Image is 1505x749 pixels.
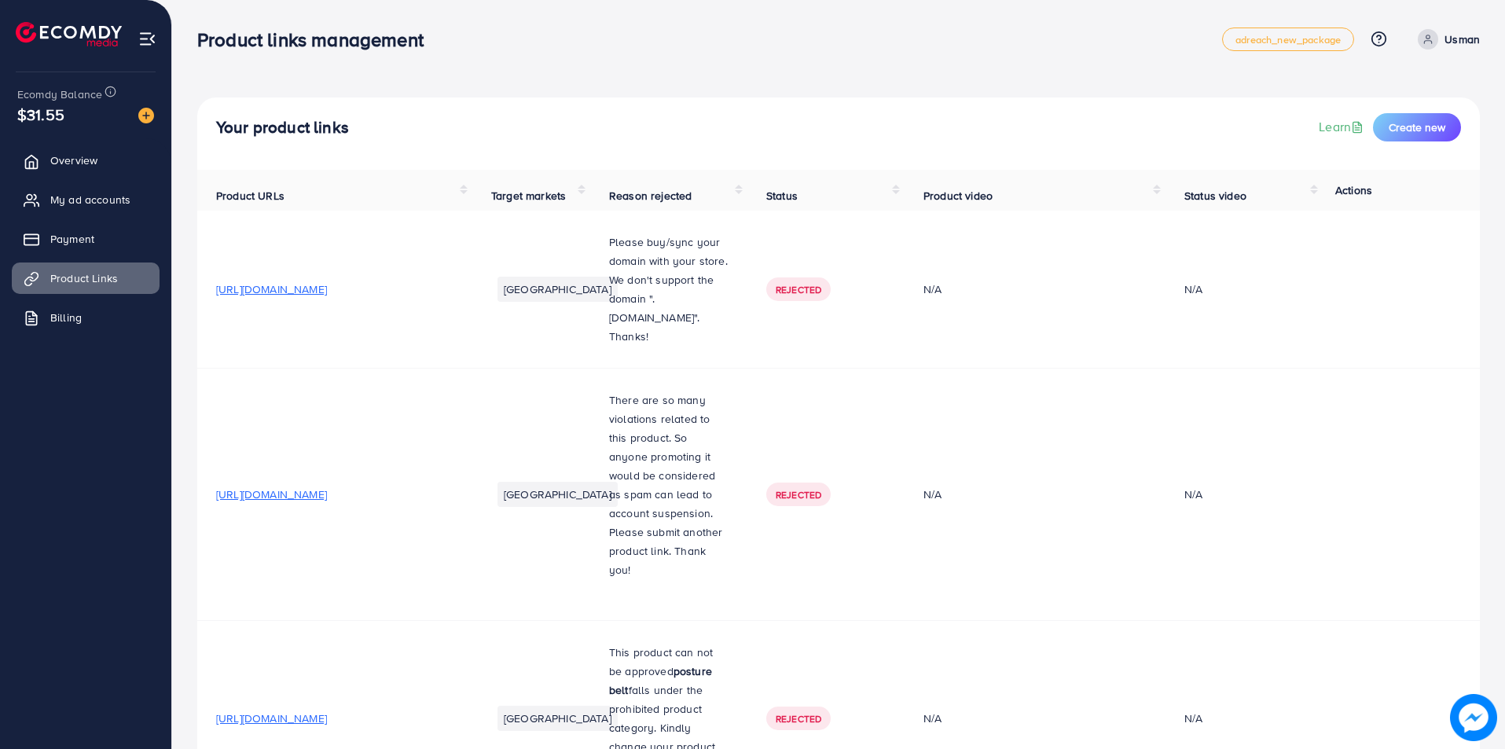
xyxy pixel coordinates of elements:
span: Status [766,188,798,204]
button: Create new [1373,113,1461,141]
span: $31.55 [17,103,64,126]
a: Payment [12,223,160,255]
span: Product URLs [216,188,284,204]
img: menu [138,30,156,48]
span: My ad accounts [50,192,130,207]
a: Usman [1411,29,1480,50]
span: Product Links [50,270,118,286]
span: Rejected [776,712,821,725]
span: Billing [50,310,82,325]
div: N/A [1184,281,1202,297]
span: adreach_new_package [1235,35,1341,45]
span: [URL][DOMAIN_NAME] [216,486,327,502]
li: [GEOGRAPHIC_DATA] [497,482,618,507]
a: Learn [1319,118,1367,136]
span: Actions [1335,182,1372,198]
span: Overview [50,152,97,168]
h3: Product links management [197,28,436,51]
span: Please buy/sync your domain with your store. We don't support the domain ".[DOMAIN_NAME]". Thanks! [609,234,728,344]
a: Overview [12,145,160,176]
span: Create new [1389,119,1445,135]
img: image [1450,694,1497,741]
div: N/A [923,710,1147,726]
h4: Your product links [216,118,349,138]
span: Rejected [776,488,821,501]
div: N/A [923,486,1147,502]
a: adreach_new_package [1222,28,1354,51]
span: Payment [50,231,94,247]
a: My ad accounts [12,184,160,215]
div: N/A [923,281,1147,297]
img: image [138,108,154,123]
span: Target markets [491,188,566,204]
span: Rejected [776,283,821,296]
li: [GEOGRAPHIC_DATA] [497,277,618,302]
div: N/A [1184,486,1202,502]
span: Product video [923,188,993,204]
span: Ecomdy Balance [17,86,102,102]
p: Usman [1444,30,1480,49]
a: Product Links [12,263,160,294]
span: Reason rejected [609,188,692,204]
p: There are so many violations related to this product. So anyone promoting it would be considered ... [609,391,729,579]
li: [GEOGRAPHIC_DATA] [497,706,618,731]
img: logo [16,22,122,46]
div: N/A [1184,710,1202,726]
span: [URL][DOMAIN_NAME] [216,281,327,297]
a: Billing [12,302,160,333]
span: Status video [1184,188,1246,204]
span: [URL][DOMAIN_NAME] [216,710,327,726]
